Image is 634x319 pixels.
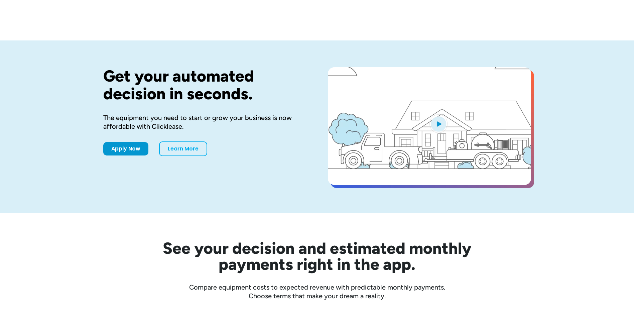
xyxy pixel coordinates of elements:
a: Learn More [159,141,207,156]
a: Apply Now [103,142,148,155]
div: The equipment you need to start or grow your business is now affordable with Clicklease. [103,113,306,131]
img: Blue play button logo on a light blue circular background [429,114,448,133]
div: Compare equipment costs to expected revenue with predictable monthly payments. Choose terms that ... [103,283,531,300]
h2: See your decision and estimated monthly payments right in the app. [130,240,504,272]
h1: Get your automated decision in seconds. [103,67,306,103]
a: open lightbox [328,67,531,185]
